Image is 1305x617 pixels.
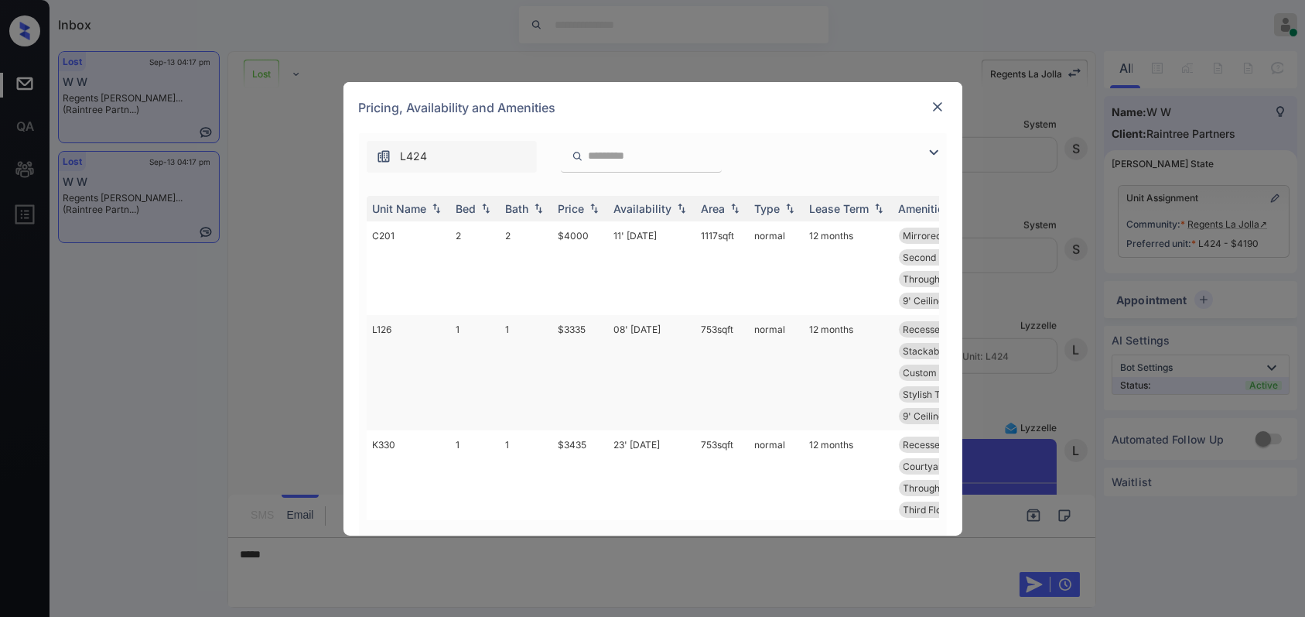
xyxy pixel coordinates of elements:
[904,252,962,263] span: Second Floor
[614,202,672,215] div: Availability
[401,148,428,165] span: L424
[804,221,893,315] td: 12 months
[904,461,972,472] span: Courtyard View
[899,202,951,215] div: Amenities
[343,82,962,133] div: Pricing, Availability and Amenities
[552,221,608,315] td: $4000
[702,202,726,215] div: Area
[608,430,695,546] td: 23' [DATE]
[904,389,972,400] span: Stylish Tile Ba...
[810,202,869,215] div: Lease Term
[904,410,949,422] span: 9' Ceilings
[367,315,450,430] td: L126
[478,203,494,214] img: sorting
[586,203,602,214] img: sorting
[608,221,695,315] td: 11' [DATE]
[500,430,552,546] td: 1
[749,430,804,546] td: normal
[450,315,500,430] td: 1
[695,221,749,315] td: 1117 sqft
[506,202,529,215] div: Bath
[904,367,979,379] span: Custom Cabinets
[749,221,804,315] td: normal
[782,203,798,214] img: sorting
[904,230,979,242] span: Mirrored Closet...
[572,149,583,163] img: icon-zuma
[904,345,986,357] span: Stackable Washe...
[531,203,546,214] img: sorting
[373,202,427,215] div: Unit Name
[450,430,500,546] td: 1
[500,221,552,315] td: 2
[904,482,983,494] span: Throughout Plan...
[924,143,943,162] img: icon-zuma
[727,203,743,214] img: sorting
[376,149,391,164] img: icon-zuma
[904,273,983,285] span: Throughout Plan...
[367,430,450,546] td: K330
[367,221,450,315] td: C201
[904,324,980,335] span: Recessed Ceilin...
[904,504,951,516] span: Third Floor
[695,430,749,546] td: 753 sqft
[608,315,695,430] td: 08' [DATE]
[552,315,608,430] td: $3335
[930,99,945,115] img: close
[450,221,500,315] td: 2
[559,202,585,215] div: Price
[804,315,893,430] td: 12 months
[755,202,781,215] div: Type
[552,430,608,546] td: $3435
[456,202,477,215] div: Bed
[500,315,552,430] td: 1
[749,315,804,430] td: normal
[904,295,949,307] span: 9' Ceilings
[904,439,980,451] span: Recessed Ceilin...
[429,203,444,214] img: sorting
[871,203,887,214] img: sorting
[674,203,689,214] img: sorting
[804,430,893,546] td: 12 months
[695,315,749,430] td: 753 sqft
